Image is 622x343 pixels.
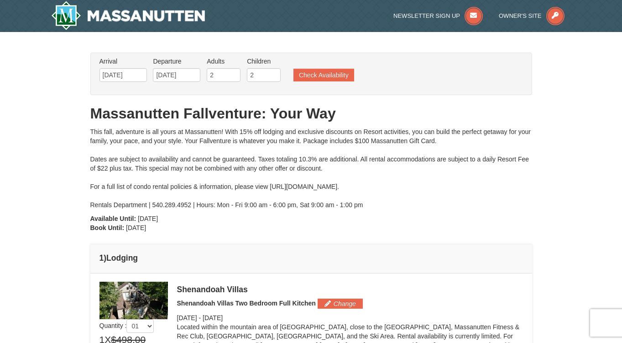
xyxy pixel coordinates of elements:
span: [DATE] [203,314,223,322]
a: Owner's Site [499,12,565,19]
label: Children [247,57,281,66]
strong: Available Until: [90,215,136,222]
div: This fall, adventure is all yours at Massanutten! With 15% off lodging and exclusive discounts on... [90,127,532,209]
h1: Massanutten Fallventure: Your Way [90,104,532,123]
span: Quantity : [99,322,154,329]
img: Massanutten Resort Logo [51,1,205,30]
span: Shenandoah Villas Two Bedroom Full Kitchen [177,300,316,307]
span: Newsletter Sign Up [393,12,460,19]
a: Newsletter Sign Up [393,12,483,19]
button: Change [318,299,363,309]
h4: 1 Lodging [99,253,523,263]
label: Arrival [99,57,147,66]
a: Massanutten Resort [51,1,205,30]
img: 19219019-2-e70bf45f.jpg [99,282,168,319]
div: Shenandoah Villas [177,285,523,294]
span: ) [104,253,106,263]
label: Departure [153,57,200,66]
span: [DATE] [177,314,197,322]
strong: Book Until: [90,224,125,231]
span: [DATE] [126,224,146,231]
label: Adults [207,57,240,66]
span: - [199,314,201,322]
span: Owner's Site [499,12,542,19]
span: [DATE] [138,215,158,222]
button: Check Availability [293,69,354,81]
